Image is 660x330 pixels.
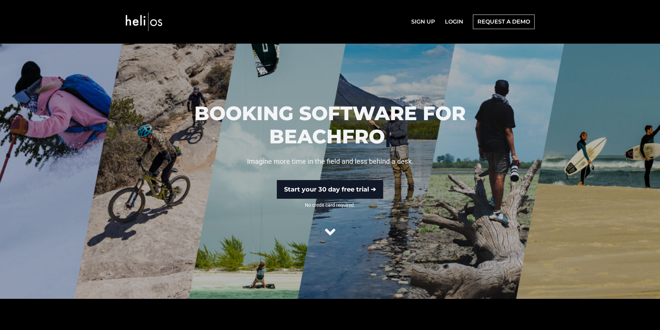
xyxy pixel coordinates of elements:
[473,15,535,29] a: REQUEST A DEMO
[441,15,467,29] a: LOGIN
[407,15,439,29] a: SIGN UP
[126,4,162,39] img: Heli OS Logo
[269,125,385,148] span: BEACHFRO
[178,202,482,208] span: No credit card required.
[178,102,482,148] h1: BOOKING SOFTWARE FOR
[178,157,482,166] p: Imagine more time in the field and less behind a desk.
[277,180,383,199] a: Start your 30 day free trial ➔
[385,125,391,148] span: |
